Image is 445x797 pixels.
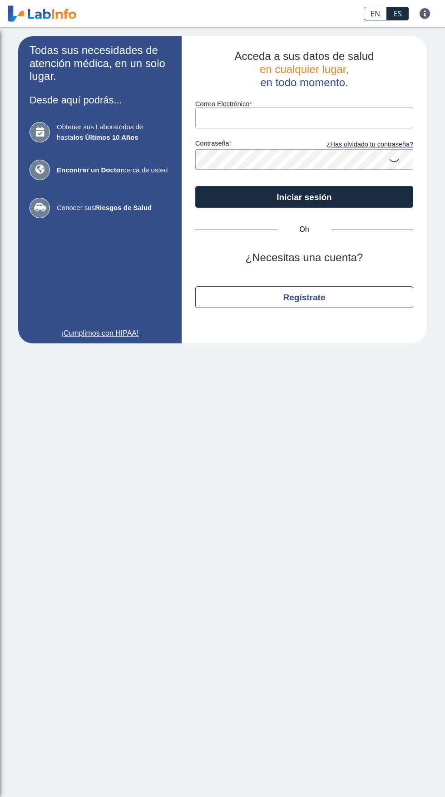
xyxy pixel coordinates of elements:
font: en todo momento. [260,76,348,88]
font: ¿Has olvidado tu contraseña? [326,141,413,148]
font: cerca de usted [123,166,168,174]
font: Iniciar sesión [277,192,331,202]
font: Todas sus necesidades de atención médica, en un solo lugar. [30,44,165,83]
button: Iniciar sesión [195,186,413,208]
font: Riesgos de Salud [95,204,152,211]
font: ¿Necesitas una cuenta? [246,251,363,264]
font: Desde aquí podrás... [30,94,122,106]
font: Acceda a sus datos de salud [235,50,374,62]
font: los Últimos 10 Años [74,133,138,141]
a: ¿Has olvidado tu contraseña? [304,140,413,150]
font: ¡Cumplimos con HIPAA! [61,329,139,337]
font: Regístrate [283,293,326,302]
button: Regístrate [195,286,413,308]
font: Obtener sus Laboratorios de hasta [57,123,143,141]
font: Oh [299,225,309,233]
font: contraseña [195,140,229,147]
font: EN [371,9,380,19]
font: en cualquier lugar, [260,63,349,75]
font: Conocer sus [57,204,95,211]
font: Correo Electrónico [195,100,249,108]
font: Encontrar un Doctor [57,166,123,174]
font: ES [394,9,402,19]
